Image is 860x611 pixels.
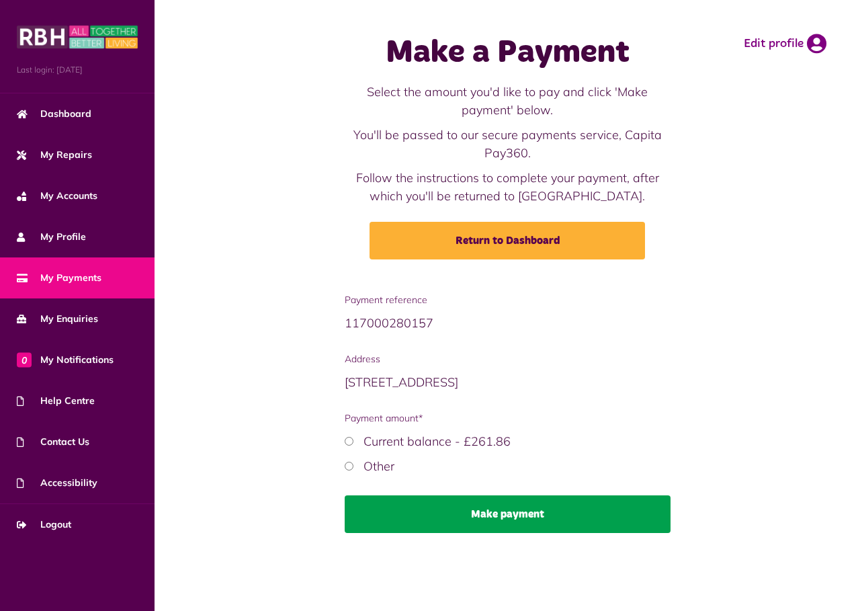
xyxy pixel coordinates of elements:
span: My Payments [17,271,101,285]
span: Dashboard [17,107,91,121]
span: My Profile [17,230,86,244]
span: Last login: [DATE] [17,64,138,76]
span: Payment amount* [345,411,671,425]
p: You'll be passed to our secure payments service, Capita Pay360. [345,126,671,162]
span: My Accounts [17,189,97,203]
span: 0 [17,352,32,367]
span: Contact Us [17,435,89,449]
a: Edit profile [744,34,826,54]
span: My Enquiries [17,312,98,326]
span: Payment reference [345,293,671,307]
span: [STREET_ADDRESS] [345,374,458,390]
span: My Notifications [17,353,114,367]
span: Logout [17,518,71,532]
label: Other [363,458,394,474]
label: Current balance - £261.86 [363,434,511,449]
p: Follow the instructions to complete your payment, after which you'll be returned to [GEOGRAPHIC_D... [345,169,671,205]
span: My Repairs [17,148,92,162]
a: Return to Dashboard [370,222,645,259]
p: Select the amount you'd like to pay and click 'Make payment' below. [345,83,671,119]
span: Help Centre [17,394,95,408]
h1: Make a Payment [345,34,671,73]
span: Address [345,352,671,366]
button: Make payment [345,495,671,533]
img: MyRBH [17,24,138,50]
span: 117000280157 [345,315,433,331]
span: Accessibility [17,476,97,490]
